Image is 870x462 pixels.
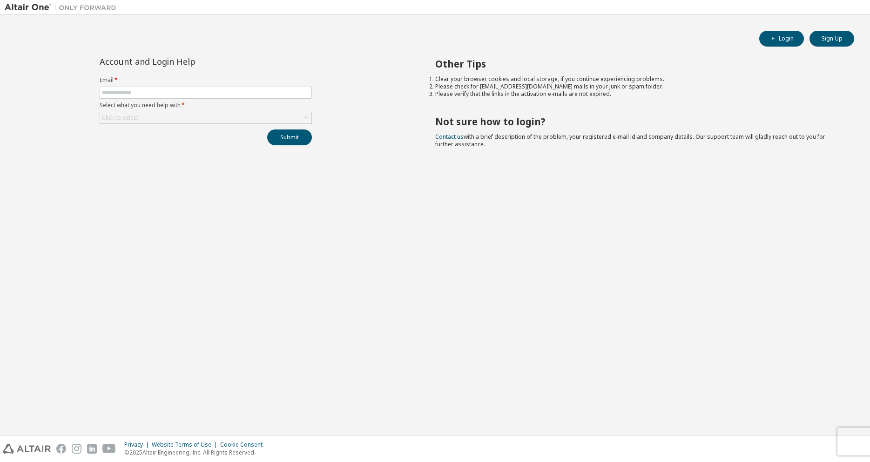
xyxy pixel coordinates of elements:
[220,441,268,448] div: Cookie Consent
[124,441,152,448] div: Privacy
[56,444,66,454] img: facebook.svg
[87,444,97,454] img: linkedin.svg
[5,3,121,12] img: Altair One
[435,133,825,148] span: with a brief description of the problem, your registered e-mail id and company details. Our suppo...
[72,444,81,454] img: instagram.svg
[435,115,837,128] h2: Not sure how to login?
[435,83,837,90] li: Please check for [EMAIL_ADDRESS][DOMAIN_NAME] mails in your junk or spam folder.
[100,58,270,65] div: Account and Login Help
[435,75,837,83] li: Clear your browser cookies and local storage, if you continue experiencing problems.
[102,114,138,122] div: Click to select
[435,90,837,98] li: Please verify that the links in the activation e-mails are not expired.
[809,31,854,47] button: Sign Up
[759,31,804,47] button: Login
[435,58,837,70] h2: Other Tips
[100,76,312,84] label: Email
[102,444,116,454] img: youtube.svg
[152,441,220,448] div: Website Terms of Use
[100,102,312,109] label: Select what you need help with
[100,112,311,123] div: Click to select
[435,133,464,141] a: Contact us
[3,444,51,454] img: altair_logo.svg
[124,448,268,456] p: © 2025 Altair Engineering, Inc. All Rights Reserved.
[267,129,312,145] button: Submit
